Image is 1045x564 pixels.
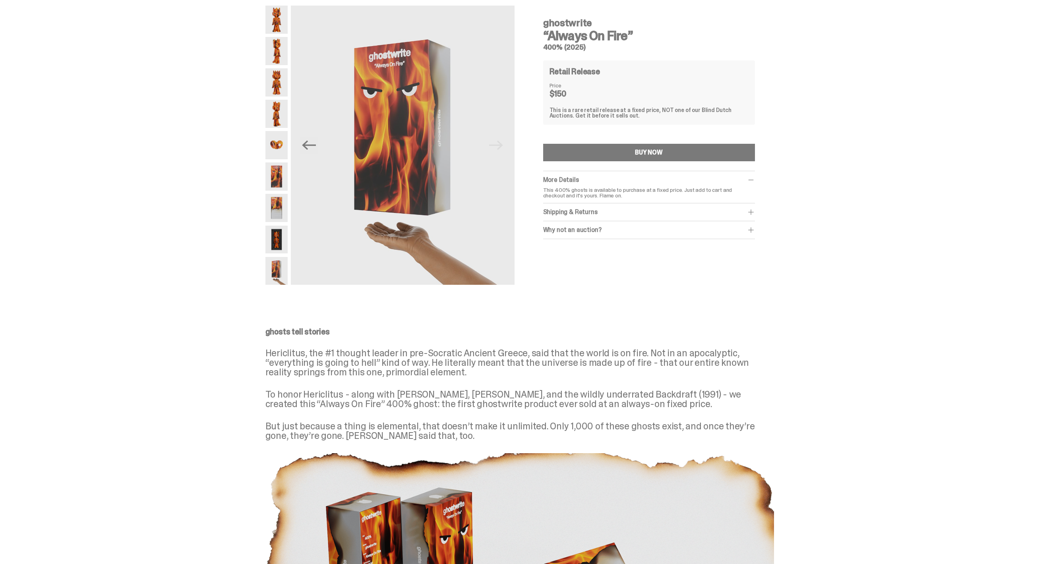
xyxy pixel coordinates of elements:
[265,162,288,191] img: Always-On-Fire---Website-Archive.2491X.png
[291,6,515,285] img: Always-On-Fire---Website-Archive.2522XX.png
[550,107,749,118] div: This is a rare retail release at a fixed price, NOT one of our Blind Dutch Auctions. Get it befor...
[265,226,288,254] img: Always-On-Fire---Website-Archive.2497X.png
[543,226,755,234] div: Why not an auction?
[300,137,318,154] button: Previous
[550,68,600,75] h4: Retail Release
[550,90,589,98] dd: $150
[265,68,288,97] img: Always-On-Fire---Website-Archive.2487X.png
[265,131,288,159] img: Always-On-Fire---Website-Archive.2490X.png
[543,144,755,161] button: BUY NOW
[635,149,663,156] div: BUY NOW
[265,194,288,222] img: Always-On-Fire---Website-Archive.2494X.png
[543,29,755,42] h3: “Always On Fire”
[265,390,774,409] p: To honor Hericlitus - along with [PERSON_NAME], [PERSON_NAME], and the wildly underrated Backdraf...
[550,83,589,88] dt: Price
[265,6,288,34] img: Always-On-Fire---Website-Archive.2484X.png
[265,257,288,285] img: Always-On-Fire---Website-Archive.2522XX.png
[265,100,288,128] img: Always-On-Fire---Website-Archive.2489X.png
[265,328,774,336] p: ghosts tell stories
[543,187,755,198] p: This 400% ghosts is available to purchase at a fixed price. Just add to cart and checkout and it'...
[543,44,755,51] h5: 400% (2025)
[265,348,774,377] p: Hericlitus, the #1 thought leader in pre-Socratic Ancient Greece, said that the world is on fire....
[265,421,774,440] p: But just because a thing is elemental, that doesn’t make it unlimited. Only 1,000 of these ghosts...
[543,176,579,184] span: More Details
[543,208,755,216] div: Shipping & Returns
[265,37,288,65] img: Always-On-Fire---Website-Archive.2485X.png
[543,18,755,28] h4: ghostwrite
